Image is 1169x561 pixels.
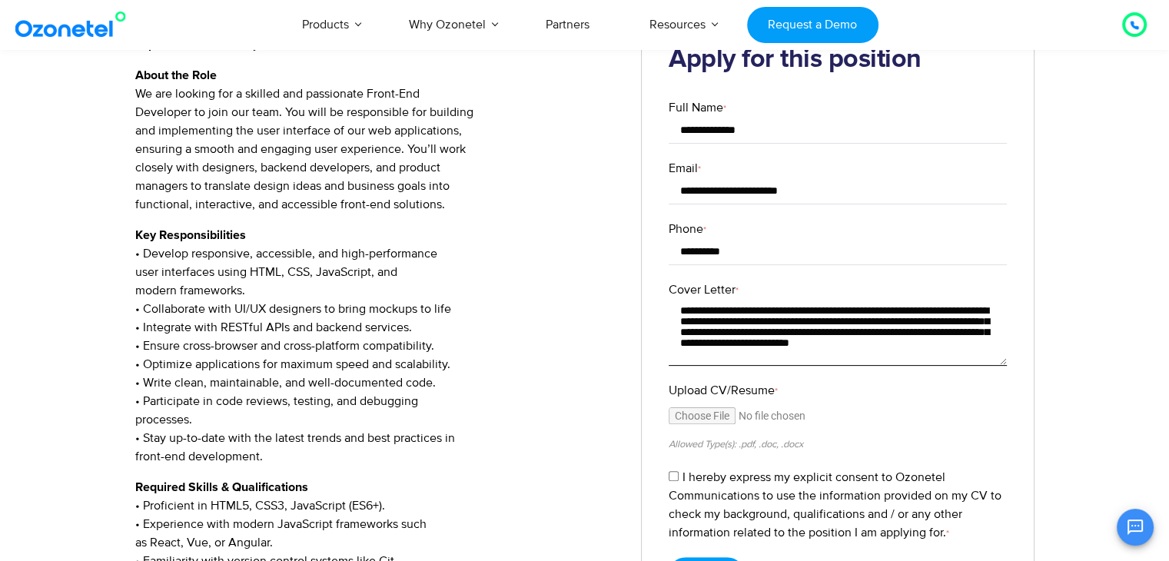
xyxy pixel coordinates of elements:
label: Phone [669,220,1007,238]
label: Cover Letter [669,280,1007,299]
label: I hereby express my explicit consent to Ozonetel Communications to use the information provided o... [669,470,1001,540]
h2: Apply for this position [669,45,1007,75]
button: Open chat [1117,509,1154,546]
small: Allowed Type(s): .pdf, .doc, .docx [669,438,803,450]
p: We are looking for a skilled and passionate Front-End Developer to join our team. You will be res... [135,66,619,214]
strong: About the Role [135,69,217,81]
label: Upload CV/Resume [669,381,1007,400]
strong: Key Responsibilities [135,229,246,241]
p: • Develop responsive, accessible, and high-performance user interfaces using HTML, CSS, JavaScrip... [135,226,619,466]
label: Full Name [669,98,1007,117]
label: Email [669,159,1007,178]
a: Request a Demo [747,7,878,43]
strong: Required Skills & Qualifications [135,481,308,493]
